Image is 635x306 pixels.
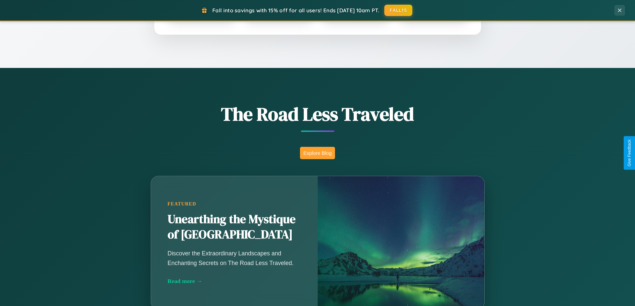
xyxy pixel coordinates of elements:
h1: The Road Less Traveled [118,101,518,127]
h2: Unearthing the Mystique of [GEOGRAPHIC_DATA] [168,212,301,242]
button: FALL15 [384,5,412,16]
span: Fall into savings with 15% off for all users! Ends [DATE] 10am PT. [212,7,379,14]
div: Give Feedback [627,140,632,166]
div: Read more → [168,278,301,285]
button: Explore Blog [300,147,335,159]
div: Featured [168,201,301,207]
p: Discover the Extraordinary Landscapes and Enchanting Secrets on The Road Less Traveled. [168,249,301,267]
